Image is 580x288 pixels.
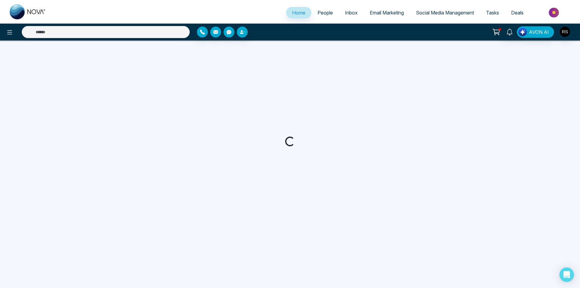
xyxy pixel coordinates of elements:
img: Nova CRM Logo [10,4,46,19]
a: Social Media Management [410,7,480,18]
span: Social Media Management [416,10,474,16]
a: People [311,7,339,18]
a: Deals [505,7,530,18]
img: User Avatar [560,27,570,37]
a: Tasks [480,7,505,18]
span: Email Marketing [370,10,404,16]
span: AVON AI [529,28,549,36]
span: Inbox [345,10,358,16]
a: Inbox [339,7,364,18]
img: Lead Flow [518,28,527,36]
img: Market-place.gif [533,6,576,19]
a: Home [286,7,311,18]
button: AVON AI [517,26,554,38]
a: Email Marketing [364,7,410,18]
span: People [317,10,333,16]
span: Tasks [486,10,499,16]
span: Deals [511,10,524,16]
span: Home [292,10,305,16]
div: Open Intercom Messenger [559,267,574,282]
